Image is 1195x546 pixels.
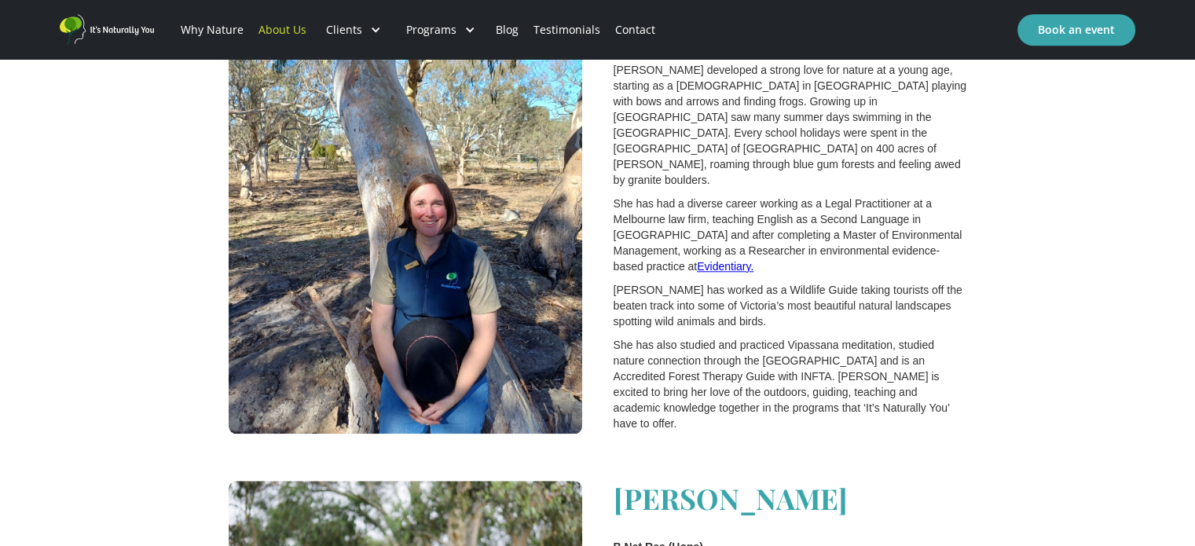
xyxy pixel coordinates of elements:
a: Evidentiary. [697,260,753,273]
a: Why Nature [173,3,251,57]
p: She has had a diverse career working as a Legal Practitioner at a Melbourne law firm, teaching En... [614,196,967,274]
a: About Us [251,3,313,57]
div: Programs [394,3,488,57]
h1: [PERSON_NAME] [614,481,967,515]
p: She has also studied and practiced Vipassana meditation, studied nature connection through the [G... [614,337,967,431]
p: [PERSON_NAME] has worked as a Wildlife Guide taking tourists off the beaten track into some of Vi... [614,282,967,329]
div: Programs [406,22,456,38]
a: Blog [488,3,526,57]
a: Testimonials [526,3,608,57]
a: Contact [608,3,663,57]
a: home [60,14,154,45]
a: Book an event [1017,14,1135,46]
div: Clients [326,22,362,38]
p: [PERSON_NAME] developed a strong love for nature at a young age, starting as a [DEMOGRAPHIC_DATA]... [614,62,967,188]
div: Clients [313,3,394,57]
